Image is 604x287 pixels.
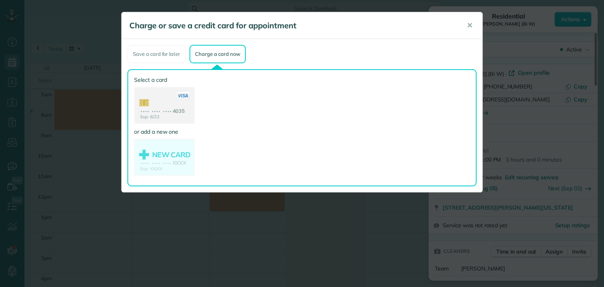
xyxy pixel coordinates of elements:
[129,20,456,31] h5: Charge or save a credit card for appointment
[467,21,473,30] span: ✕
[134,76,195,84] label: Select a card
[127,45,186,63] div: Save a card for later
[190,45,245,63] div: Charge a card now
[134,128,195,136] label: or add a new one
